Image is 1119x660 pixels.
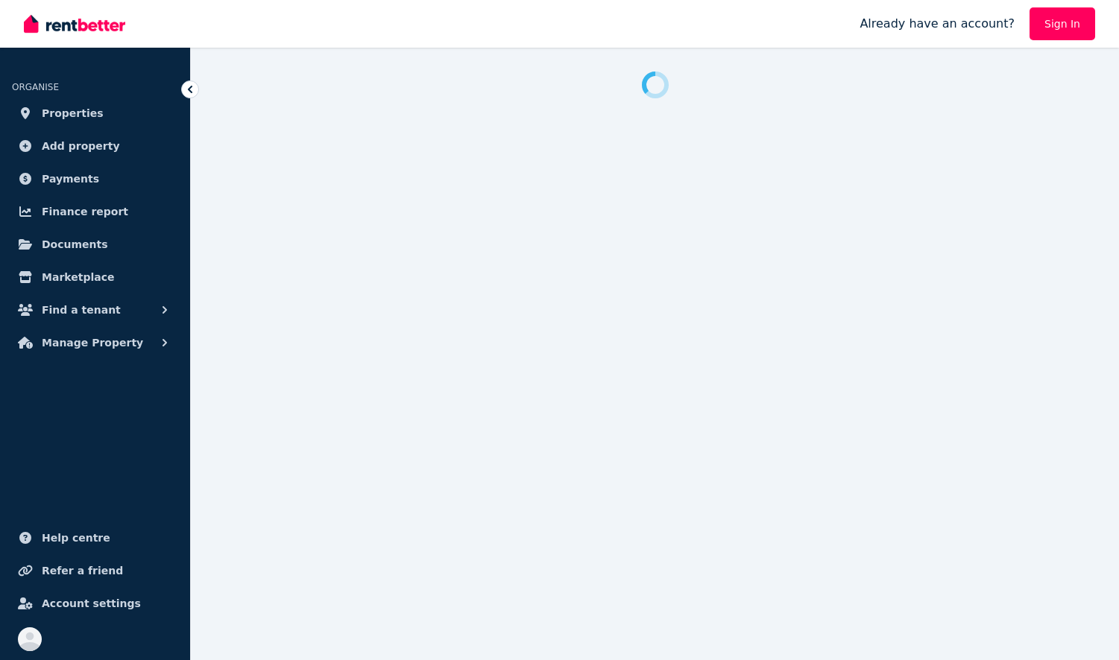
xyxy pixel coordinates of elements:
button: Find a tenant [12,295,178,325]
span: ORGANISE [12,82,59,92]
span: Account settings [42,594,141,612]
a: Sign In [1030,7,1095,40]
span: Properties [42,104,104,122]
a: Marketplace [12,262,178,292]
span: Marketplace [42,268,114,286]
a: Properties [12,98,178,128]
a: Refer a friend [12,556,178,586]
span: Documents [42,235,108,253]
a: Account settings [12,588,178,618]
a: Add property [12,131,178,161]
a: Payments [12,164,178,194]
span: Help centre [42,529,110,547]
span: Refer a friend [42,562,123,580]
a: Finance report [12,197,178,226]
span: Add property [42,137,120,155]
span: Payments [42,170,99,188]
img: RentBetter [24,13,125,35]
a: Help centre [12,523,178,553]
span: Already have an account? [860,15,1015,33]
span: Find a tenant [42,301,121,319]
a: Documents [12,229,178,259]
span: Manage Property [42,334,143,352]
span: Finance report [42,203,128,220]
button: Manage Property [12,328,178,358]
